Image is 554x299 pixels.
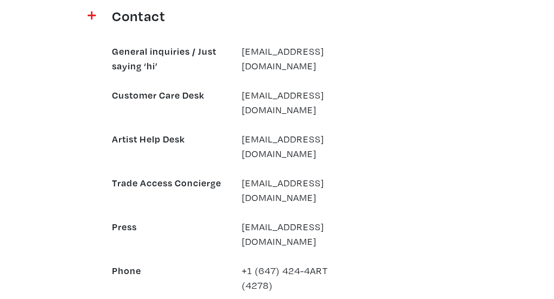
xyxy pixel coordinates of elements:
a: [EMAIL_ADDRESS][DOMAIN_NAME] [242,133,324,160]
h4: Contact [112,7,442,24]
div: Press [104,219,234,249]
div: Artist Help Desk [104,132,234,161]
a: [EMAIL_ADDRESS][DOMAIN_NAME] [242,89,324,116]
div: +1 (647) 424-4ART (4278) [234,263,364,292]
a: [EMAIL_ADDRESS][DOMAIN_NAME] [242,45,324,72]
div: General inquiries / Just saying ‘hi’ [104,44,234,73]
div: Customer Care Desk [104,88,234,117]
div: Phone [104,263,234,292]
img: plus.svg [88,11,96,19]
a: [EMAIL_ADDRESS][DOMAIN_NAME] [242,220,324,248]
div: Trade Access Concierge [104,175,234,205]
a: [EMAIL_ADDRESS][DOMAIN_NAME] [242,177,324,204]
